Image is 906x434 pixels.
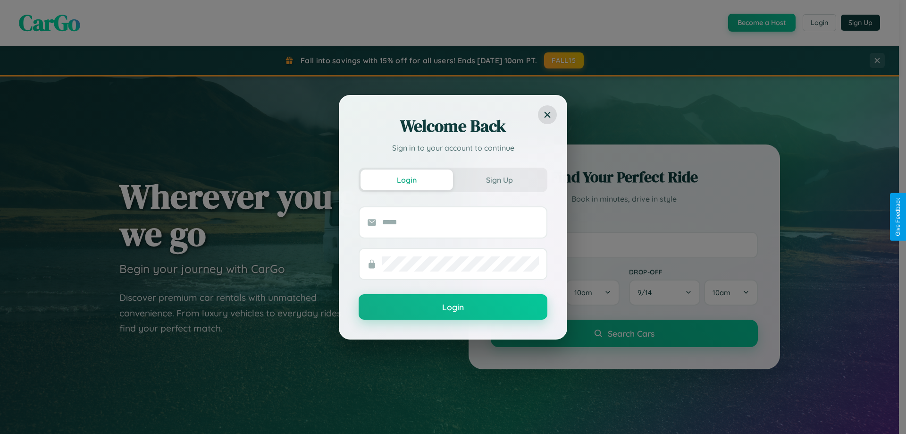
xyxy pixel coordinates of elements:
[361,170,453,190] button: Login
[359,142,547,153] p: Sign in to your account to continue
[359,294,547,320] button: Login
[895,198,901,236] div: Give Feedback
[453,170,545,190] button: Sign Up
[359,115,547,137] h2: Welcome Back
